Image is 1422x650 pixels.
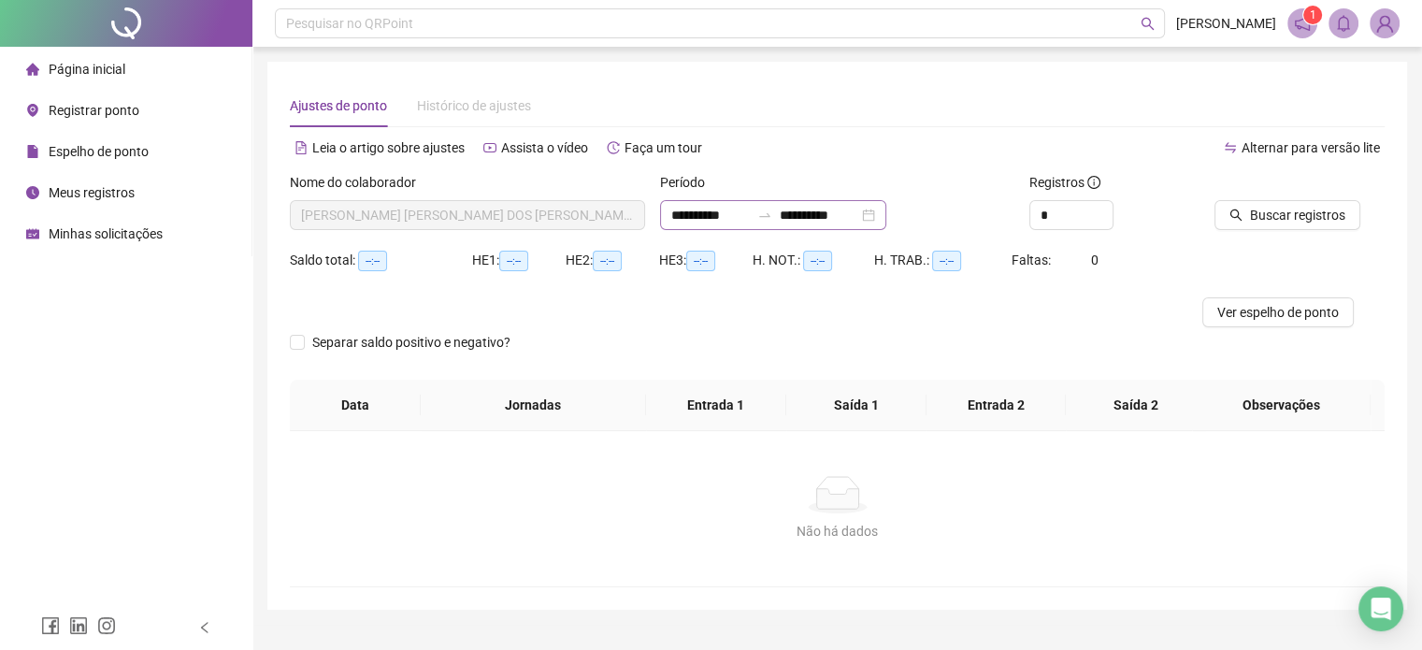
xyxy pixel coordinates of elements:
span: Meus registros [49,185,135,200]
span: info-circle [1087,176,1100,189]
span: --:-- [803,251,832,271]
span: Faltas: [1012,253,1054,267]
label: Período [660,172,717,193]
div: Não há dados [312,521,1362,542]
span: notification [1294,15,1311,32]
span: Observações [1208,395,1357,415]
span: Histórico de ajustes [417,98,531,113]
span: Registrar ponto [49,103,139,118]
span: 0 [1091,253,1099,267]
span: 1 [1310,8,1316,22]
span: swap-right [757,208,772,223]
div: Saldo total: [290,250,472,271]
span: Registros [1029,172,1100,193]
div: H. NOT.: [753,250,874,271]
span: instagram [97,616,116,635]
div: H. TRAB.: [874,250,1011,271]
label: Nome do colaborador [290,172,428,193]
sup: 1 [1303,6,1322,24]
span: search [1141,17,1155,31]
span: facebook [41,616,60,635]
span: Ajustes de ponto [290,98,387,113]
span: --:-- [593,251,622,271]
span: Assista o vídeo [501,140,588,155]
span: schedule [26,227,39,240]
span: home [26,63,39,76]
span: Ver espelho de ponto [1217,302,1339,323]
th: Saída 2 [1066,380,1206,431]
span: --:-- [358,251,387,271]
span: Leia o artigo sobre ajustes [312,140,465,155]
span: left [198,621,211,634]
span: Minhas solicitações [49,226,163,241]
span: EDNA MARIA DOS SANTOS CONCEIÇÃO [301,201,634,229]
span: Alternar para versão lite [1242,140,1380,155]
span: --:-- [499,251,528,271]
span: Faça um tour [625,140,702,155]
span: to [757,208,772,223]
span: history [607,141,620,154]
button: Ver espelho de ponto [1202,297,1354,327]
span: linkedin [69,616,88,635]
th: Jornadas [421,380,646,431]
button: Buscar registros [1214,200,1360,230]
div: HE 3: [659,250,753,271]
th: Data [290,380,421,431]
div: Open Intercom Messenger [1358,586,1403,631]
span: youtube [483,141,496,154]
th: Entrada 1 [646,380,786,431]
th: Entrada 2 [926,380,1067,431]
span: search [1229,209,1242,222]
span: clock-circle [26,186,39,199]
img: 21642 [1371,9,1399,37]
span: --:-- [686,251,715,271]
span: Página inicial [49,62,125,77]
span: environment [26,104,39,117]
th: Saída 1 [786,380,926,431]
span: bell [1335,15,1352,32]
span: file-text [294,141,308,154]
span: Buscar registros [1250,205,1345,225]
div: HE 1: [472,250,566,271]
span: --:-- [932,251,961,271]
span: Separar saldo positivo e negativo? [305,332,518,353]
th: Observações [1193,380,1372,431]
span: file [26,145,39,158]
span: swap [1224,141,1237,154]
span: [PERSON_NAME] [1176,13,1276,34]
span: Espelho de ponto [49,144,149,159]
div: HE 2: [566,250,659,271]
